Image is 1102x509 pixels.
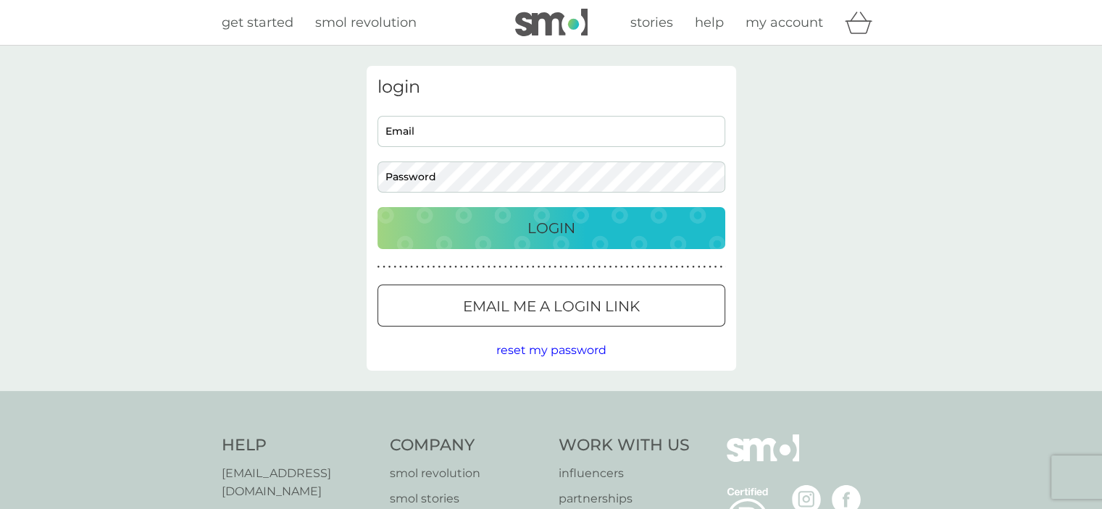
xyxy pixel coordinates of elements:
p: ● [383,264,385,271]
p: ● [664,264,667,271]
p: ● [543,264,546,271]
p: ● [477,264,480,271]
p: ● [532,264,535,271]
p: ● [670,264,673,271]
button: Login [377,207,725,249]
p: ● [614,264,617,271]
p: ● [393,264,396,271]
p: ● [719,264,722,271]
p: ● [554,264,557,271]
span: get started [222,14,293,30]
p: ● [587,264,590,271]
p: ● [488,264,491,271]
p: ● [570,264,573,271]
p: ● [443,264,446,271]
p: ● [626,264,629,271]
a: smol stories [390,489,544,508]
p: ● [449,264,452,271]
a: partnerships [559,489,690,508]
p: ● [714,264,717,271]
p: ● [604,264,606,271]
p: ● [659,264,661,271]
a: smol revolution [315,12,417,33]
p: ● [631,264,634,271]
p: ● [405,264,408,271]
p: ● [559,264,562,271]
img: smol [515,9,588,36]
p: ● [482,264,485,271]
p: ● [416,264,419,271]
h4: Company [390,434,544,457]
p: ● [388,264,391,271]
a: [EMAIL_ADDRESS][DOMAIN_NAME] [222,464,376,501]
p: ● [698,264,701,271]
p: ● [703,264,706,271]
p: ● [598,264,601,271]
h4: Work With Us [559,434,690,457]
p: ● [422,264,425,271]
p: ● [709,264,711,271]
p: ● [675,264,678,271]
p: ● [582,264,585,271]
p: ● [466,264,469,271]
img: smol [727,434,799,484]
a: my account [746,12,823,33]
p: ● [521,264,524,271]
a: get started [222,12,293,33]
p: ● [399,264,402,271]
p: ● [692,264,695,271]
span: my account [746,14,823,30]
p: Email me a login link [463,295,640,318]
p: ● [504,264,507,271]
p: ● [538,264,540,271]
p: ● [377,264,380,271]
p: ● [637,264,640,271]
p: ● [438,264,441,271]
button: reset my password [496,341,606,360]
a: influencers [559,464,690,483]
p: ● [454,264,457,271]
p: ● [609,264,612,271]
a: stories [630,12,673,33]
p: Login [527,216,575,240]
span: stories [630,14,673,30]
a: help [695,12,724,33]
p: ● [515,264,518,271]
p: ● [510,264,513,271]
p: ● [410,264,413,271]
p: ● [648,264,651,271]
a: smol revolution [390,464,544,483]
p: ● [620,264,623,271]
p: ● [593,264,596,271]
button: Email me a login link [377,285,725,327]
p: ● [654,264,656,271]
h4: Help [222,434,376,457]
p: ● [565,264,568,271]
p: ● [493,264,496,271]
span: smol revolution [315,14,417,30]
p: ● [433,264,435,271]
p: ● [681,264,684,271]
p: ● [576,264,579,271]
span: help [695,14,724,30]
span: reset my password [496,343,606,357]
div: basket [845,8,881,37]
p: ● [460,264,463,271]
p: ● [526,264,529,271]
p: ● [643,264,646,271]
h3: login [377,77,725,98]
p: ● [548,264,551,271]
p: ● [427,264,430,271]
p: ● [498,264,501,271]
p: ● [471,264,474,271]
p: ● [687,264,690,271]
